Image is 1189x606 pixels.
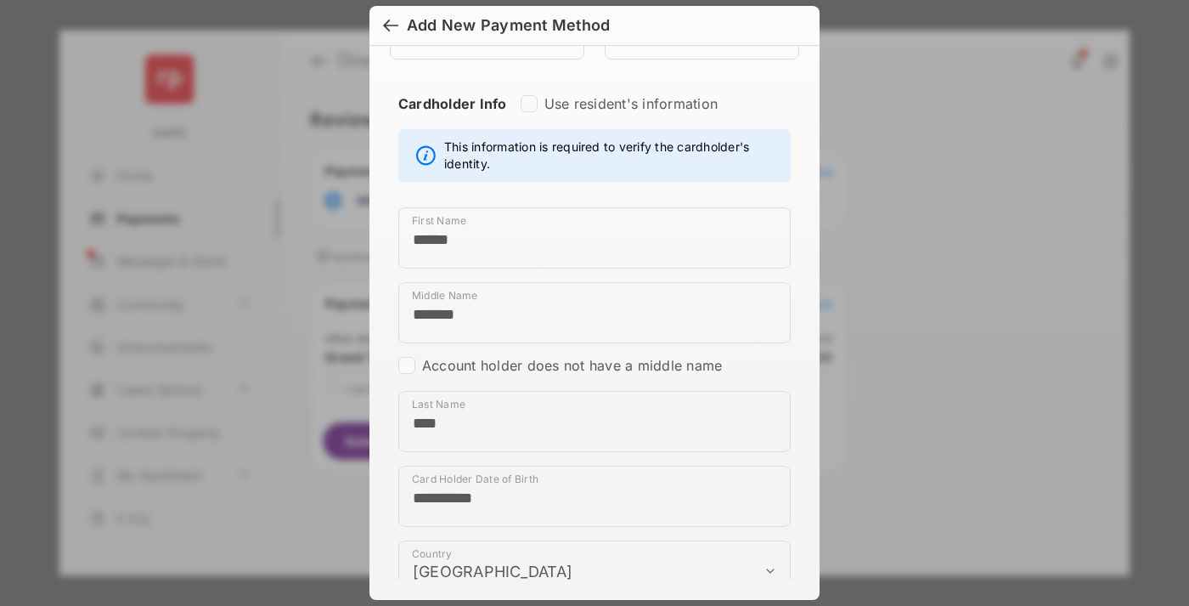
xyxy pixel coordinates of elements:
[398,95,507,143] strong: Cardholder Info
[398,541,791,602] div: payment_method_screening[postal_addresses][country]
[407,16,610,35] div: Add New Payment Method
[544,95,718,112] label: Use resident's information
[422,357,722,374] label: Account holder does not have a middle name
[444,139,781,173] span: This information is required to verify the cardholder's identity.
